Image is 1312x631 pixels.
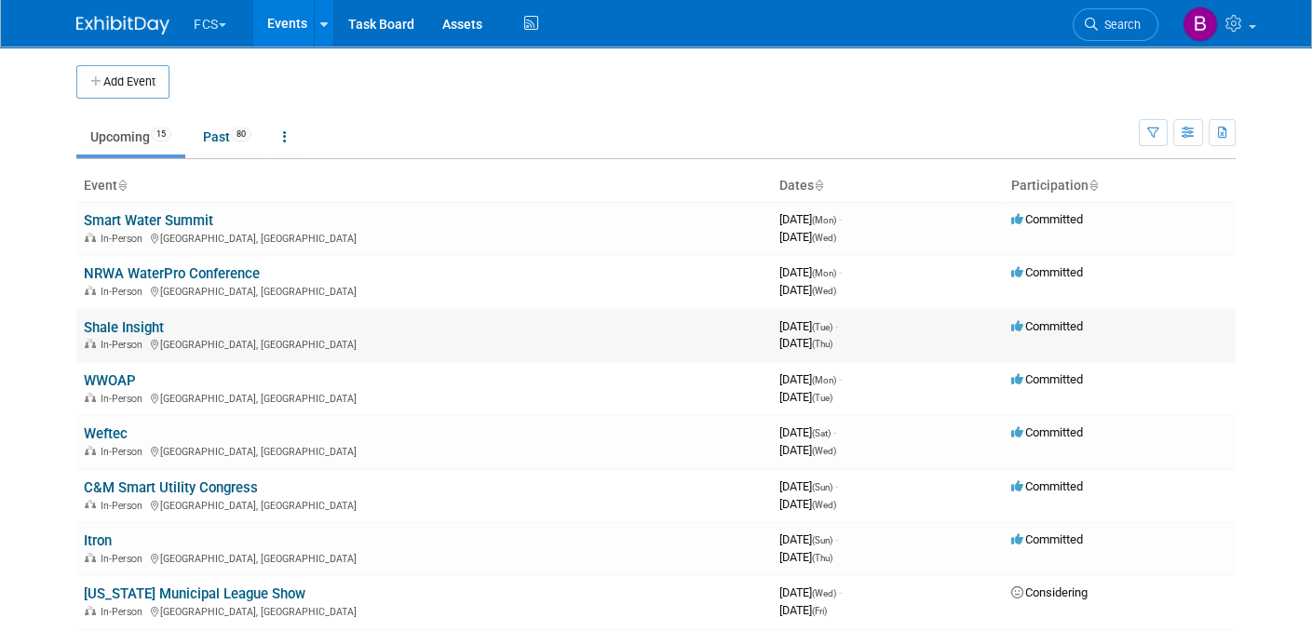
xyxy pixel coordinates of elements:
span: [DATE] [779,603,827,617]
span: Committed [1011,425,1083,439]
span: [DATE] [779,497,836,511]
div: [GEOGRAPHIC_DATA], [GEOGRAPHIC_DATA] [84,550,764,565]
a: C&M Smart Utility Congress [84,479,258,496]
img: In-Person Event [85,233,96,242]
img: In-Person Event [85,606,96,615]
span: (Mon) [812,268,836,278]
span: (Mon) [812,215,836,225]
img: In-Person Event [85,393,96,402]
span: - [835,479,838,493]
span: Committed [1011,372,1083,386]
span: [DATE] [779,479,838,493]
span: (Sun) [812,535,832,545]
span: - [835,532,838,546]
span: [DATE] [779,319,838,333]
div: [GEOGRAPHIC_DATA], [GEOGRAPHIC_DATA] [84,443,764,458]
div: [GEOGRAPHIC_DATA], [GEOGRAPHIC_DATA] [84,336,764,351]
span: - [839,585,842,599]
span: In-Person [101,500,148,512]
span: [DATE] [779,336,832,350]
a: Smart Water Summit [84,212,213,229]
span: [DATE] [779,532,838,546]
span: Committed [1011,532,1083,546]
span: (Thu) [812,553,832,563]
img: In-Person Event [85,339,96,348]
a: Upcoming15 [76,119,185,154]
img: Barb DeWyer [1183,7,1218,42]
a: NRWA WaterPro Conference [84,265,260,282]
span: - [835,319,838,333]
img: ExhibitDay [76,16,169,34]
div: [GEOGRAPHIC_DATA], [GEOGRAPHIC_DATA] [84,283,764,298]
th: Event [76,170,772,202]
span: In-Person [101,286,148,298]
span: [DATE] [779,425,836,439]
a: Search [1073,8,1158,41]
span: [DATE] [779,283,836,297]
span: In-Person [101,606,148,618]
span: (Wed) [812,446,836,456]
span: [DATE] [779,372,842,386]
span: Search [1098,18,1141,32]
div: [GEOGRAPHIC_DATA], [GEOGRAPHIC_DATA] [84,230,764,245]
img: In-Person Event [85,500,96,509]
a: WWOAP [84,372,136,389]
span: [DATE] [779,230,836,244]
span: Committed [1011,479,1083,493]
span: [DATE] [779,585,842,599]
img: In-Person Event [85,286,96,295]
span: (Wed) [812,233,836,243]
span: In-Person [101,393,148,405]
div: [GEOGRAPHIC_DATA], [GEOGRAPHIC_DATA] [84,603,764,618]
span: In-Person [101,339,148,351]
span: (Fri) [812,606,827,616]
span: Committed [1011,319,1083,333]
span: - [839,265,842,279]
span: [DATE] [779,212,842,226]
span: [DATE] [779,550,832,564]
span: Considering [1011,585,1088,599]
span: (Thu) [812,339,832,349]
a: Past80 [189,119,265,154]
span: (Wed) [812,500,836,510]
span: 15 [151,128,171,141]
div: [GEOGRAPHIC_DATA], [GEOGRAPHIC_DATA] [84,390,764,405]
a: Shale Insight [84,319,164,336]
a: Sort by Participation Type [1089,178,1098,193]
span: Committed [1011,212,1083,226]
a: Sort by Event Name [117,178,127,193]
span: In-Person [101,233,148,245]
span: (Tue) [812,322,832,332]
img: In-Person Event [85,446,96,455]
span: [DATE] [779,265,842,279]
span: (Sun) [812,482,832,492]
span: - [839,372,842,386]
th: Participation [1004,170,1236,202]
span: [DATE] [779,443,836,457]
span: - [833,425,836,439]
span: (Tue) [812,393,832,403]
span: 80 [231,128,251,141]
span: Committed [1011,265,1083,279]
span: [DATE] [779,390,832,404]
span: (Mon) [812,375,836,385]
span: (Sat) [812,428,831,438]
span: (Wed) [812,286,836,296]
a: [US_STATE] Municipal League Show [84,585,305,602]
button: Add Event [76,65,169,99]
span: - [839,212,842,226]
span: (Wed) [812,588,836,598]
div: [GEOGRAPHIC_DATA], [GEOGRAPHIC_DATA] [84,497,764,512]
a: Weftec [84,425,128,442]
a: Sort by Start Date [814,178,823,193]
span: In-Person [101,553,148,565]
span: In-Person [101,446,148,458]
th: Dates [772,170,1004,202]
a: Itron [84,532,112,549]
img: In-Person Event [85,553,96,562]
